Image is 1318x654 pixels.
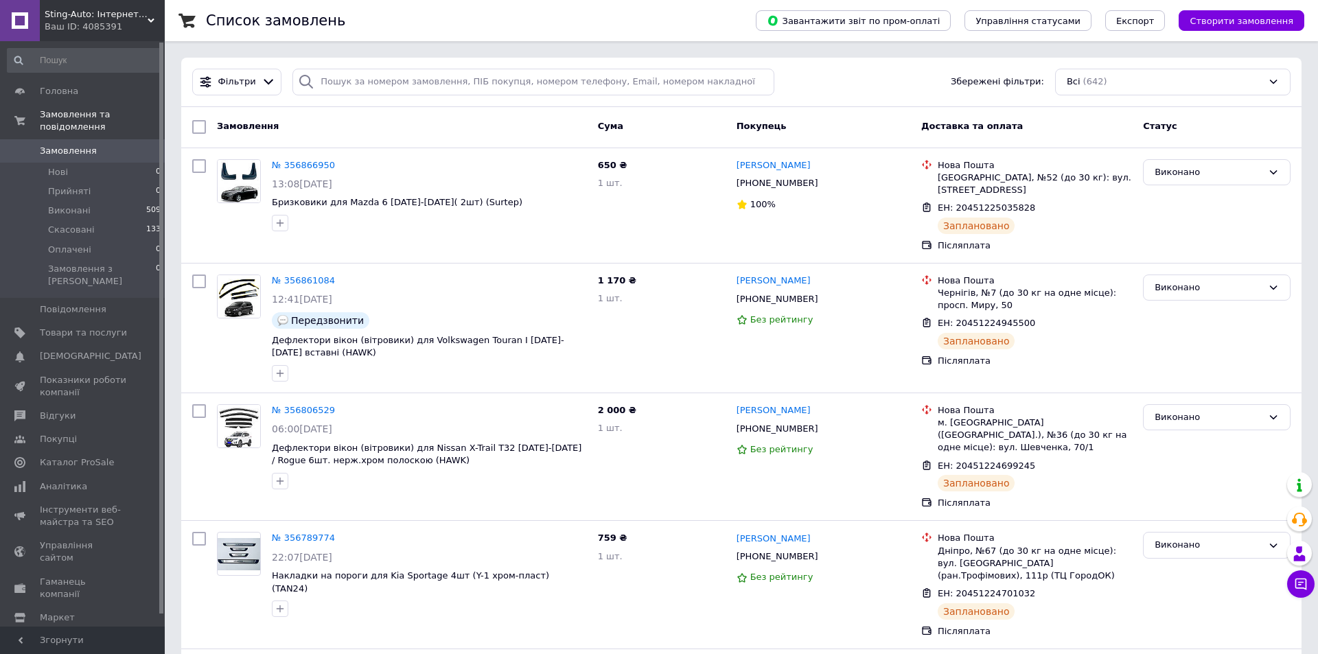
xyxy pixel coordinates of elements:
div: Заплановано [938,333,1015,349]
span: 06:00[DATE] [272,423,332,434]
span: Головна [40,85,78,97]
span: 1 170 ₴ [598,275,636,285]
span: ЕН: 20451224945500 [938,318,1035,328]
img: Фото товару [218,275,260,318]
div: м. [GEOGRAPHIC_DATA] ([GEOGRAPHIC_DATA].), №36 (до 30 кг на одне місце): вул. Шевченка, 70/1 [938,417,1132,454]
a: Дефлектори вікон (вітровики) для Volkswagen Touran I [DATE]-[DATE] вставні (HAWK) [272,335,564,358]
span: 133 [146,224,161,236]
span: 12:41[DATE] [272,294,332,305]
span: Прийняті [48,185,91,198]
div: Післяплата [938,355,1132,367]
div: Виконано [1155,165,1262,180]
span: Товари та послуги [40,327,127,339]
span: Без рейтингу [750,314,813,325]
img: :speech_balloon: [277,315,288,326]
span: Експорт [1116,16,1155,26]
span: 1 шт. [598,551,623,561]
span: Управління сайтом [40,539,127,564]
span: 509 [146,205,161,217]
span: Cума [598,121,623,131]
a: Фото товару [217,159,261,203]
span: Замовлення [217,121,279,131]
span: 2 000 ₴ [598,405,636,415]
a: [PERSON_NAME] [737,404,811,417]
span: Передзвонити [291,315,364,326]
div: [PHONE_NUMBER] [734,290,821,308]
span: ЕН: 20451225035828 [938,202,1035,213]
span: 650 ₴ [598,160,627,170]
img: Фото товару [218,405,260,447]
div: Виконано [1155,281,1262,295]
span: Відгуки [40,410,76,422]
span: Нові [48,166,68,178]
input: Пошук [7,48,162,73]
span: Гаманець компанії [40,576,127,600]
span: ЕН: 20451224701032 [938,588,1035,598]
span: Без рейтингу [750,444,813,454]
span: Статус [1143,121,1177,131]
span: 13:08[DATE] [272,178,332,189]
div: [PHONE_NUMBER] [734,420,821,438]
a: [PERSON_NAME] [737,533,811,546]
span: Всі [1067,75,1080,89]
a: [PERSON_NAME] [737,159,811,172]
button: Експорт [1105,10,1166,31]
a: № 356789774 [272,533,335,543]
div: Нова Пошта [938,532,1132,544]
div: Нова Пошта [938,275,1132,287]
span: Скасовані [48,224,95,236]
img: Фото товару [218,538,260,570]
img: Фото товару [218,160,260,202]
div: Ваш ID: 4085391 [45,21,165,33]
span: 759 ₴ [598,533,627,543]
div: Виконано [1155,410,1262,425]
a: Створити замовлення [1165,15,1304,25]
div: Виконано [1155,538,1262,552]
button: Створити замовлення [1179,10,1304,31]
span: Оплачені [48,244,91,256]
span: Збережені фільтри: [951,75,1044,89]
a: № 356806529 [272,405,335,415]
div: Нова Пошта [938,159,1132,172]
div: Дніпро, №67 (до 30 кг на одне місце): вул. [GEOGRAPHIC_DATA] (ран.Трофімових), 111р (ТЦ ГородОК) [938,545,1132,583]
div: Післяплата [938,625,1132,638]
span: Аналітика [40,480,87,493]
a: Бризковики для Mazda 6 [DATE]-[DATE]( 2шт) (Surtep) [272,197,522,207]
button: Завантажити звіт по пром-оплаті [756,10,951,31]
div: Заплановано [938,603,1015,620]
a: Фото товару [217,404,261,448]
span: 0 [156,263,161,288]
span: Управління статусами [975,16,1080,26]
span: Доставка та оплата [921,121,1023,131]
span: Маркет [40,611,75,624]
a: № 356861084 [272,275,335,285]
a: Дефлектори вікон (вітровики) для Nissan X-Trail T32 [DATE]-[DATE] / Rogue 6шт. нерж.хром полоскою... [272,443,581,466]
span: 1 шт. [598,423,623,433]
div: Нова Пошта [938,404,1132,417]
a: Накладки на пороги для Kia Sportage 4шт (Y-1 хром-пласт) (TAN24) [272,570,549,594]
span: 100% [750,199,776,209]
span: Замовлення [40,145,97,157]
a: Фото товару [217,532,261,576]
input: Пошук за номером замовлення, ПІБ покупця, номером телефону, Email, номером накладної [292,69,774,95]
span: Покупець [737,121,787,131]
span: Без рейтингу [750,572,813,582]
span: 0 [156,244,161,256]
span: 1 шт. [598,178,623,188]
span: Каталог ProSale [40,456,114,469]
span: Покупці [40,433,77,445]
span: Замовлення з [PERSON_NAME] [48,263,156,288]
div: [GEOGRAPHIC_DATA], №52 (до 30 кг): вул. [STREET_ADDRESS] [938,172,1132,196]
div: Чернігів, №7 (до 30 кг на одне місце): просп. Миру, 50 [938,287,1132,312]
a: [PERSON_NAME] [737,275,811,288]
span: ЕН: 20451224699245 [938,460,1035,471]
span: [DEMOGRAPHIC_DATA] [40,350,141,362]
span: Повідомлення [40,303,106,316]
span: Створити замовлення [1190,16,1293,26]
span: Виконані [48,205,91,217]
div: [PHONE_NUMBER] [734,174,821,192]
a: Фото товару [217,275,261,318]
